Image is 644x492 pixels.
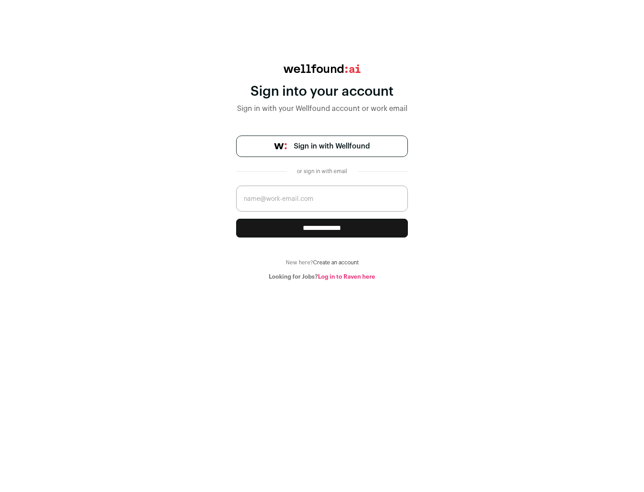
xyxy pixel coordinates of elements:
[284,64,360,73] img: wellfound:ai
[236,136,408,157] a: Sign in with Wellfound
[236,259,408,266] div: New here?
[293,168,351,175] div: or sign in with email
[318,274,375,280] a: Log in to Raven here
[236,186,408,212] input: name@work-email.com
[236,103,408,114] div: Sign in with your Wellfound account or work email
[313,260,359,265] a: Create an account
[236,84,408,100] div: Sign into your account
[236,273,408,280] div: Looking for Jobs?
[294,141,370,152] span: Sign in with Wellfound
[274,143,287,149] img: wellfound-symbol-flush-black-fb3c872781a75f747ccb3a119075da62bfe97bd399995f84a933054e44a575c4.png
